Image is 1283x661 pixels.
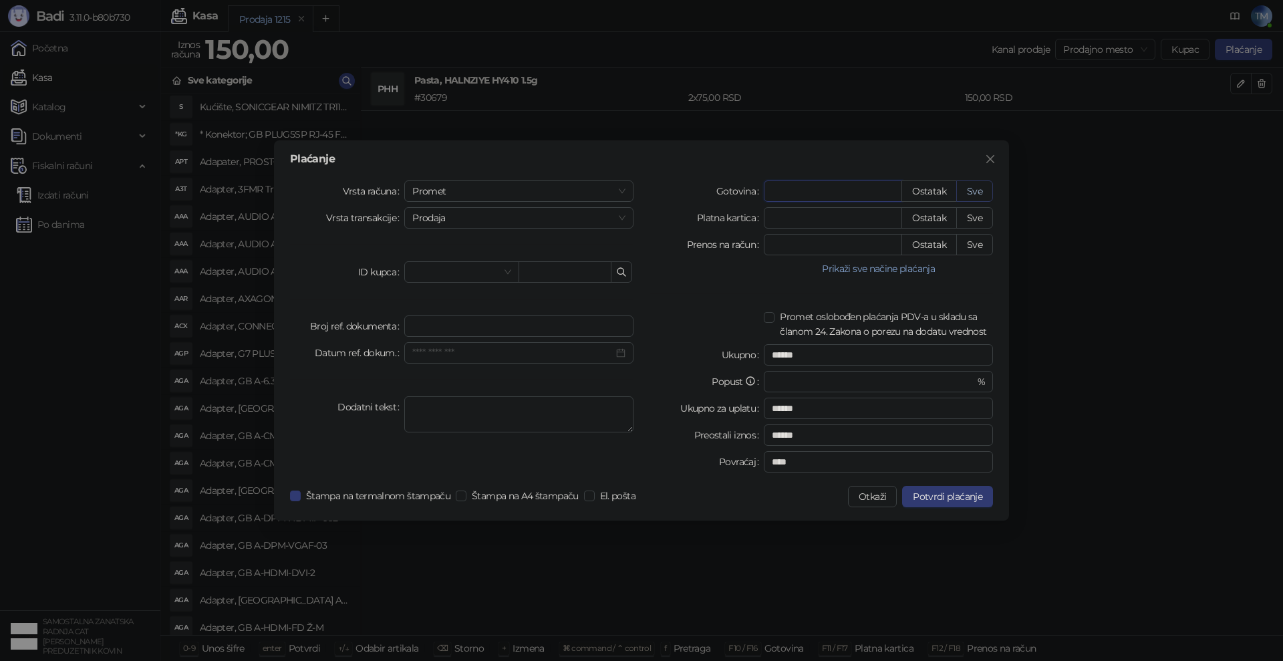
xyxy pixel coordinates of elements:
[412,181,625,201] span: Promet
[901,207,957,229] button: Ostatak
[412,346,613,360] input: Datum ref. dokum.
[301,489,456,503] span: Štampa na termalnom štampaču
[913,491,982,503] span: Potvrdi plaćanje
[716,180,764,202] label: Gotovina
[310,315,404,337] label: Broj ref. dokumenta
[343,180,405,202] label: Vrsta računa
[956,180,993,202] button: Sve
[764,261,993,277] button: Prikaži sve načine plaćanja
[901,234,957,255] button: Ostatak
[412,208,625,228] span: Prodaja
[901,180,957,202] button: Ostatak
[956,234,993,255] button: Sve
[902,486,993,507] button: Potvrdi plaćanje
[985,154,996,164] span: close
[358,261,404,283] label: ID kupca
[466,489,584,503] span: Štampa na A4 štampaču
[722,344,764,366] label: Ukupno
[712,371,764,392] label: Popust
[404,315,633,337] input: Broj ref. dokumenta
[772,372,974,392] input: Popust
[697,207,764,229] label: Platna kartica
[980,148,1001,170] button: Close
[290,154,993,164] div: Plaćanje
[326,207,405,229] label: Vrsta transakcije
[680,398,764,419] label: Ukupno za uplatu
[980,154,1001,164] span: Zatvori
[848,486,897,507] button: Otkaži
[337,396,404,418] label: Dodatni tekst
[404,396,633,432] textarea: Dodatni tekst
[956,207,993,229] button: Sve
[315,342,405,364] label: Datum ref. dokum.
[595,489,641,503] span: El. pošta
[774,309,993,339] span: Promet oslobođen plaćanja PDV-a u skladu sa članom 24. Zakona o porezu na dodatu vrednost
[687,234,764,255] label: Prenos na račun
[694,424,764,446] label: Preostali iznos
[719,451,764,473] label: Povraćaj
